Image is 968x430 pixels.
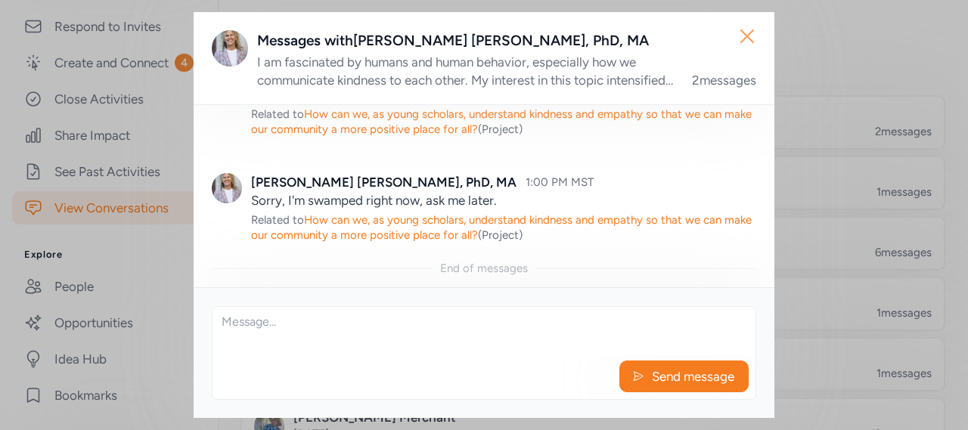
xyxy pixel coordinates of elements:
[251,107,752,136] span: Related to (Project)
[692,71,756,89] div: 2 messages
[251,107,752,136] span: How can we, as young scholars, understand kindness and empathy so that we can make our community ...
[251,191,756,209] p: Sorry, I'm swamped right now, ask me later.
[257,53,674,89] div: I am fascinated by humans and human behavior, especially how we communicate kindness to each othe...
[251,173,517,191] div: [PERSON_NAME] [PERSON_NAME], PhD, MA
[650,367,736,385] span: Send message
[619,360,749,392] button: Send message
[526,175,594,189] span: 1:00 PM MST
[251,213,752,242] span: Related to (Project)
[257,30,756,51] div: Messages with [PERSON_NAME] [PERSON_NAME], PhD, MA
[212,30,248,67] img: Avatar
[212,173,242,203] img: Avatar
[440,261,528,276] div: End of messages
[251,213,752,242] span: How can we, as young scholars, understand kindness and empathy so that we can make our community ...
